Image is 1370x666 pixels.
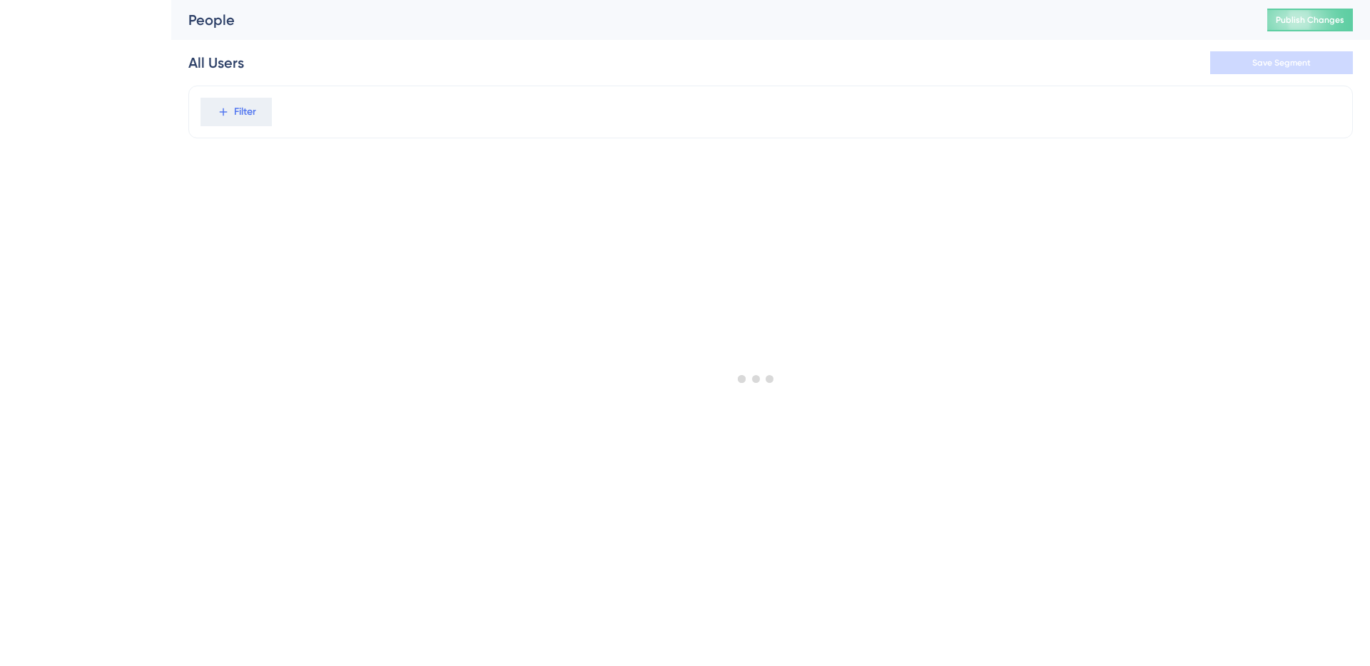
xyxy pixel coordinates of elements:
button: Save Segment [1210,51,1353,74]
span: Publish Changes [1276,14,1344,26]
span: Save Segment [1252,57,1311,68]
div: All Users [188,53,244,73]
div: People [188,10,1232,30]
button: Publish Changes [1267,9,1353,31]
